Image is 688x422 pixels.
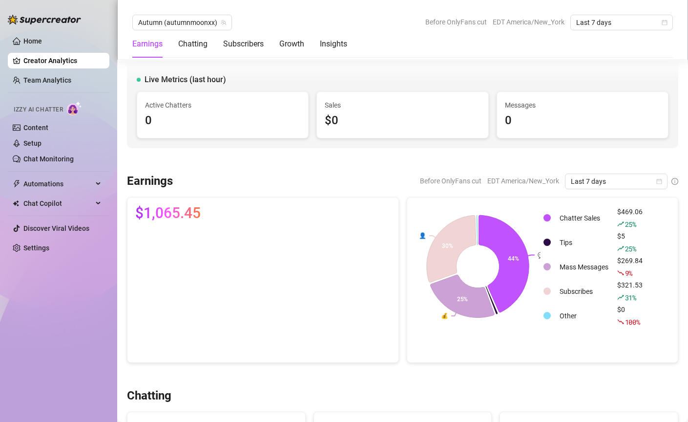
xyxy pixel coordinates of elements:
span: EDT America/New_York [487,174,559,188]
div: $0 [617,304,643,328]
div: $469.06 [617,206,643,230]
a: Chat Monitoring [23,155,74,163]
span: info-circle [671,178,678,185]
img: Chat Copilot [13,200,19,207]
span: EDT America/New_York [493,15,564,29]
td: Other [556,304,612,328]
span: fall [617,318,624,325]
div: $321.53 [617,280,643,303]
span: Automations [23,176,93,192]
a: Setup [23,139,42,147]
span: rise [617,245,624,252]
div: Chatting [178,38,208,50]
span: Autumn (autumnmoonxx) [138,15,226,30]
span: 9 % [625,268,632,278]
span: calendar [662,20,667,25]
span: team [221,20,227,25]
div: 0 [505,111,660,130]
span: 25 % [625,220,636,229]
span: Live Metrics (last hour) [145,74,226,86]
a: Home [23,37,42,45]
text: 💬 [538,251,545,259]
text: 👤 [419,232,426,239]
span: rise [617,221,624,227]
div: $0 [325,111,480,130]
span: Last 7 days [576,15,667,30]
span: Sales [325,100,480,111]
a: Settings [23,244,49,252]
span: thunderbolt [13,180,21,188]
span: Before OnlyFans cut [425,15,487,29]
span: 25 % [625,244,636,253]
span: Last 7 days [571,174,662,189]
span: fall [617,269,624,276]
text: 💰 [441,312,448,319]
td: Tips [556,231,612,254]
span: Active Chatters [145,100,300,111]
span: Izzy AI Chatter [14,105,63,114]
div: Earnings [132,38,163,50]
h3: Earnings [127,174,173,189]
span: 31 % [625,293,636,302]
a: Discover Viral Videos [23,224,89,232]
div: Insights [320,38,347,50]
div: Growth [279,38,304,50]
div: 0 [145,111,300,130]
a: Creator Analytics [23,53,102,68]
iframe: Intercom live chat [655,389,678,412]
td: Subscribes [556,280,612,303]
div: $269.84 [617,255,643,279]
div: Subscribers [223,38,264,50]
span: calendar [656,178,662,184]
span: Before OnlyFans cut [420,174,481,188]
a: Content [23,124,48,132]
a: Team Analytics [23,76,71,84]
span: Chat Copilot [23,196,93,211]
img: AI Chatter [67,101,82,115]
img: logo-BBDzfeDw.svg [8,15,81,24]
td: Mass Messages [556,255,612,279]
span: Messages [505,100,660,111]
h3: Chatting [127,388,171,404]
td: Chatter Sales [556,206,612,230]
span: 100 % [625,317,640,327]
span: $1,065.45 [135,205,201,221]
div: $5 [617,231,643,254]
span: rise [617,294,624,301]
